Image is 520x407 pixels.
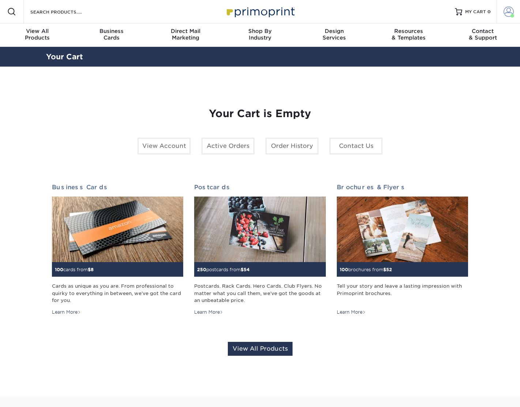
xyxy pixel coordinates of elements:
span: $ [383,267,386,272]
span: Contact [446,28,520,34]
a: Order History [265,138,319,154]
a: Resources& Templates [372,23,446,47]
div: Tell your story and leave a lasting impression with Primoprint brochures. [337,283,468,304]
a: Direct MailMarketing [148,23,223,47]
a: Contact& Support [446,23,520,47]
small: brochures from [340,267,392,272]
img: Brochures & Flyers [337,197,468,262]
h2: Business Cards [52,184,183,191]
div: Learn More [52,309,81,315]
img: Primoprint [223,4,297,19]
div: Services [297,28,372,41]
span: $ [88,267,91,272]
span: 8 [91,267,94,272]
a: Brochures & Flyers 100brochures from$52 Tell your story and leave a lasting impression with Primo... [337,184,468,315]
div: Marketing [148,28,223,41]
span: Direct Mail [148,28,223,34]
a: Postcards 250postcards from$54 Postcards. Rack Cards. Hero Cards. Club Flyers. No matter what you... [194,184,325,315]
a: Shop ByIndustry [223,23,297,47]
a: Contact Us [329,138,383,154]
span: Shop By [223,28,297,34]
a: DesignServices [297,23,372,47]
h1: Your Cart is Empty [52,108,468,120]
div: Learn More [194,309,223,315]
span: 100 [340,267,348,272]
span: 250 [197,267,206,272]
small: postcards from [197,267,250,272]
h2: Postcards [194,184,325,191]
span: 54 [244,267,250,272]
a: Your Cart [46,52,83,61]
div: Cards as unique as you are. From professional to quirky to everything in between, we've got the c... [52,283,183,304]
h2: Brochures & Flyers [337,184,468,191]
img: Postcards [194,197,325,262]
span: MY CART [465,9,486,15]
img: Business Cards [52,197,183,262]
span: Business [74,28,148,34]
a: Business Cards 100cards from$8 Cards as unique as you are. From professional to quirky to everyth... [52,184,183,315]
input: SEARCH PRODUCTS..... [30,7,101,16]
span: Resources [372,28,446,34]
small: cards from [55,267,94,272]
div: & Templates [372,28,446,41]
div: Cards [74,28,148,41]
span: 0 [487,9,491,14]
div: Learn More [337,309,366,315]
a: BusinessCards [74,23,148,47]
span: $ [241,267,244,272]
div: Postcards. Rack Cards. Hero Cards. Club Flyers. No matter what you call them, we've got the goods... [194,283,325,304]
span: 100 [55,267,63,272]
a: View Account [137,138,191,154]
div: Industry [223,28,297,41]
a: View All Products [228,342,293,356]
a: Active Orders [201,138,255,154]
div: & Support [446,28,520,41]
span: 52 [386,267,392,272]
span: Design [297,28,372,34]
